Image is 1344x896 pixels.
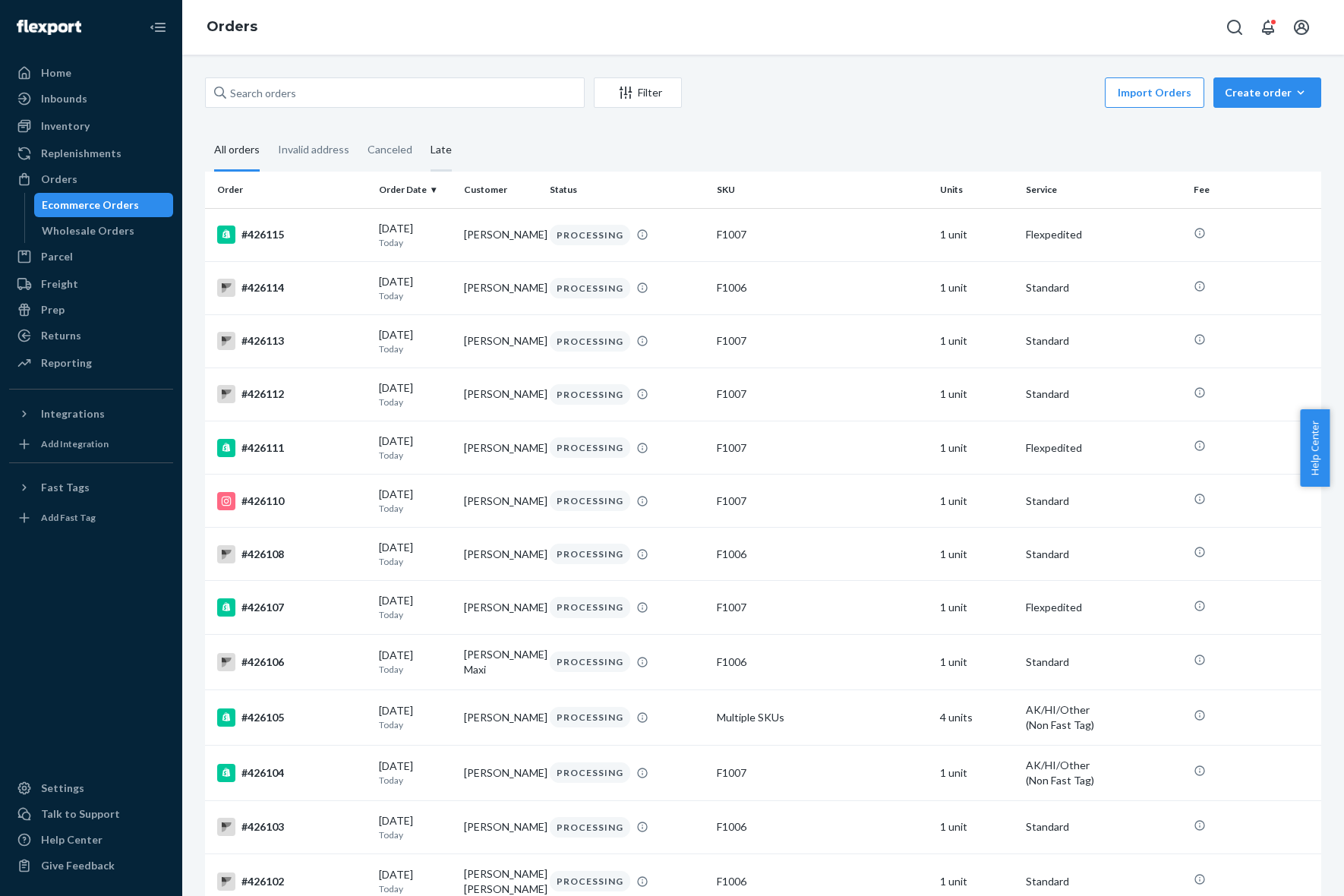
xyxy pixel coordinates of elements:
td: [PERSON_NAME] [458,581,544,634]
button: Open account menu [1286,12,1317,43]
td: 1 unit [934,634,1020,689]
button: Help Center [1300,409,1330,487]
p: Flexpedited [1026,440,1182,456]
div: Inbounds [41,91,87,106]
p: AK/HI/Other [1026,758,1182,773]
a: Help Center [9,828,173,852]
td: [PERSON_NAME] [458,689,544,745]
div: Ecommerce Orders [42,197,139,213]
div: #426110 [217,492,367,510]
div: #426107 [217,598,367,617]
div: PROCESSING [550,762,630,783]
div: [DATE] [379,434,453,462]
div: Talk to Support [41,806,120,822]
td: [PERSON_NAME] [458,368,544,421]
div: F1006 [717,819,928,834]
div: Reporting [41,355,92,371]
div: PROCESSING [550,651,630,672]
a: Inbounds [9,87,173,111]
td: [PERSON_NAME] [458,745,544,800]
img: Flexport logo [17,20,81,35]
p: Today [379,502,453,515]
div: Returns [41,328,81,343]
p: Flexpedited [1026,227,1182,242]
div: F1007 [717,227,928,242]
td: [PERSON_NAME] [458,800,544,853]
p: Standard [1026,494,1182,509]
a: Ecommerce Orders [34,193,174,217]
div: PROCESSING [550,437,630,458]
div: Customer [464,183,538,196]
button: Fast Tags [9,475,173,500]
a: Orders [207,18,257,35]
td: [PERSON_NAME] [458,314,544,368]
p: Today [379,396,453,409]
a: Home [9,61,173,85]
p: Today [379,774,453,787]
td: 1 unit [934,368,1020,421]
div: [DATE] [379,540,453,568]
td: 1 unit [934,421,1020,475]
button: Create order [1213,77,1321,108]
button: Close Navigation [143,12,173,43]
div: Create order [1225,85,1310,100]
td: 1 unit [934,800,1020,853]
a: Add Integration [9,432,173,456]
th: Service [1020,172,1188,208]
div: Replenishments [41,146,121,161]
a: Prep [9,298,173,322]
div: PROCESSING [550,384,630,405]
div: Integrations [41,406,105,421]
div: Home [41,65,71,80]
p: Today [379,608,453,621]
div: PROCESSING [550,707,630,727]
a: Parcel [9,245,173,269]
td: 1 unit [934,581,1020,634]
th: Order Date [373,172,459,208]
div: Prep [41,302,65,317]
div: F1007 [717,765,928,781]
p: Today [379,449,453,462]
button: Give Feedback [9,853,173,878]
div: [DATE] [379,867,453,895]
td: 1 unit [934,745,1020,800]
div: PROCESSING [550,331,630,352]
div: #426114 [217,279,367,297]
a: Freight [9,272,173,296]
p: Standard [1026,333,1182,349]
div: PROCESSING [550,225,630,245]
a: Reporting [9,351,173,375]
th: Order [205,172,373,208]
div: Give Feedback [41,858,115,873]
td: 1 unit [934,208,1020,261]
button: Open notifications [1253,12,1283,43]
p: Today [379,555,453,568]
td: 1 unit [934,528,1020,581]
a: Add Fast Tag [9,506,173,530]
div: PROCESSING [550,544,630,564]
a: Inventory [9,114,173,138]
div: [DATE] [379,327,453,355]
div: #426102 [217,872,367,891]
p: Today [379,342,453,355]
p: Standard [1026,819,1182,834]
div: Fast Tags [41,480,90,495]
td: Multiple SKUs [711,689,934,745]
div: PROCESSING [550,491,630,511]
div: F1006 [717,655,928,670]
div: Freight [41,276,78,292]
td: 1 unit [934,261,1020,314]
td: [PERSON_NAME] [458,475,544,528]
div: PROCESSING [550,871,630,891]
td: [PERSON_NAME] [458,421,544,475]
div: #426104 [217,764,367,782]
td: 1 unit [934,475,1020,528]
button: Open Search Box [1219,12,1250,43]
div: PROCESSING [550,278,630,298]
div: Wholesale Orders [42,223,134,238]
div: Parcel [41,249,73,264]
div: Help Center [41,832,103,847]
div: Canceled [368,130,412,169]
div: Add Fast Tag [41,511,96,524]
